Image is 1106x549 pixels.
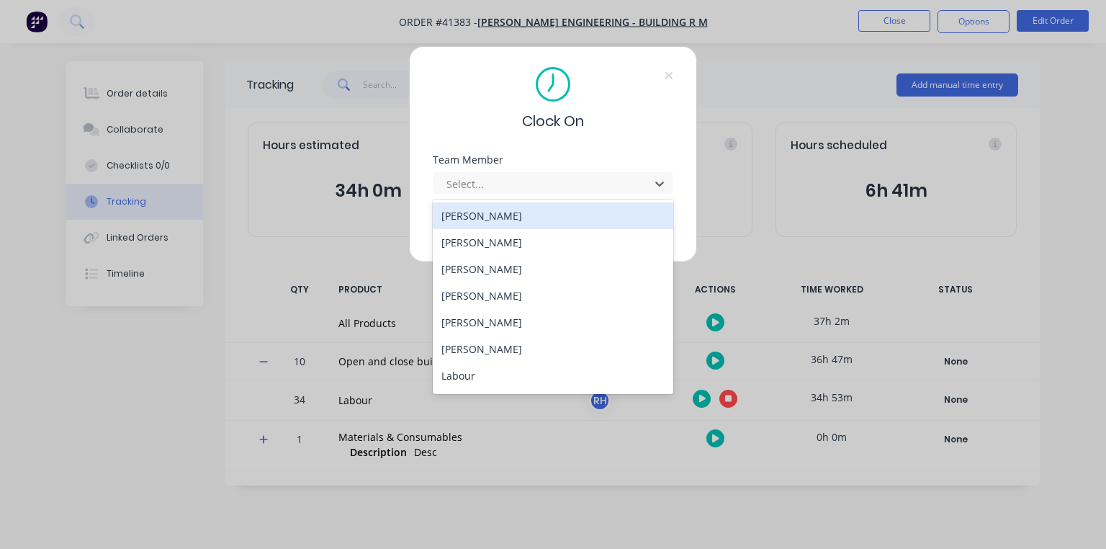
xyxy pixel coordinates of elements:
[433,155,673,165] div: Team Member
[433,389,673,416] div: [PERSON_NAME]
[522,110,584,132] span: Clock On
[433,336,673,362] div: [PERSON_NAME]
[433,229,673,256] div: [PERSON_NAME]
[433,256,673,282] div: [PERSON_NAME]
[433,309,673,336] div: [PERSON_NAME]
[433,362,673,389] div: Labour
[433,282,673,309] div: [PERSON_NAME]
[433,202,673,229] div: [PERSON_NAME]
